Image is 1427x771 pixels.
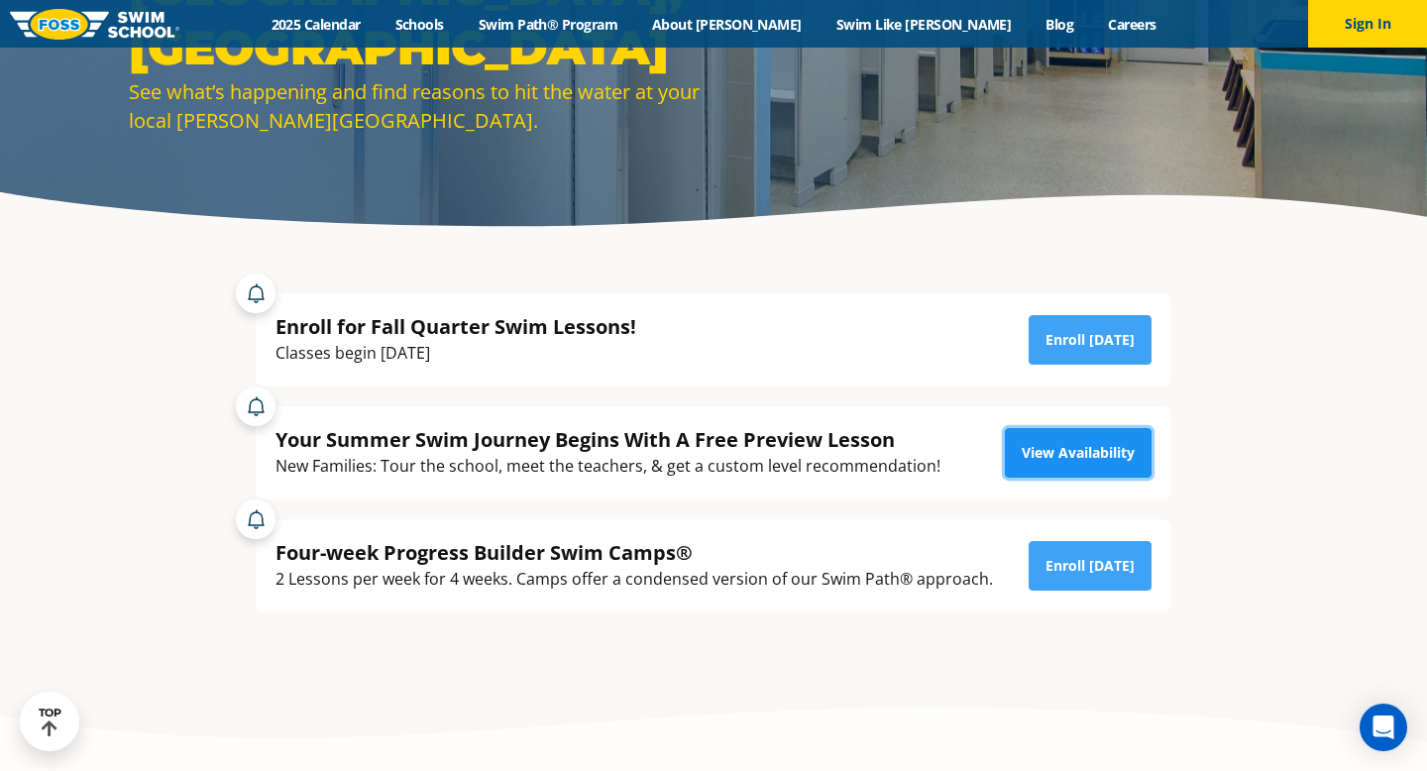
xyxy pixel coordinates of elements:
div: Open Intercom Messenger [1360,704,1407,751]
div: Classes begin [DATE] [275,340,636,367]
a: Blog [1029,15,1091,34]
a: Schools [378,15,461,34]
a: About [PERSON_NAME] [635,15,820,34]
div: New Families: Tour the school, meet the teachers, & get a custom level recommendation! [275,453,940,480]
img: FOSS Swim School Logo [10,9,179,40]
a: Enroll [DATE] [1029,315,1152,365]
a: Swim Like [PERSON_NAME] [819,15,1029,34]
div: 2 Lessons per week for 4 weeks. Camps offer a condensed version of our Swim Path® approach. [275,566,993,593]
a: 2025 Calendar [254,15,378,34]
div: Your Summer Swim Journey Begins With A Free Preview Lesson [275,426,940,453]
div: Enroll for Fall Quarter Swim Lessons! [275,313,636,340]
a: View Availability [1005,428,1152,478]
a: Careers [1091,15,1173,34]
a: Swim Path® Program [461,15,634,34]
div: See what’s happening and find reasons to hit the water at your local [PERSON_NAME][GEOGRAPHIC_DATA]. [129,77,704,135]
div: TOP [39,707,61,737]
a: Enroll [DATE] [1029,541,1152,591]
div: Four-week Progress Builder Swim Camps® [275,539,993,566]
